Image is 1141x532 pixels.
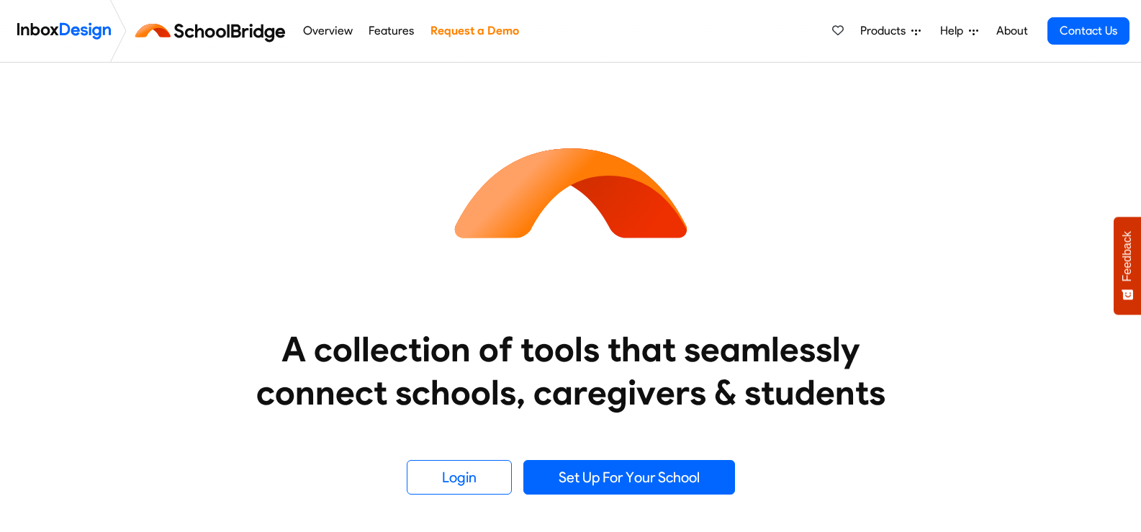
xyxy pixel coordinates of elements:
a: Set Up For Your School [523,460,735,495]
span: Products [860,22,911,40]
button: Feedback - Show survey [1114,217,1141,315]
a: About [992,17,1032,45]
a: Request a Demo [426,17,523,45]
a: Features [365,17,418,45]
span: Feedback [1121,231,1134,281]
img: icon_schoolbridge.svg [441,63,700,322]
span: Help [940,22,969,40]
a: Products [854,17,926,45]
a: Help [934,17,984,45]
a: Overview [299,17,356,45]
a: Contact Us [1047,17,1129,45]
a: Login [407,460,512,495]
img: schoolbridge logo [132,14,294,48]
heading: A collection of tools that seamlessly connect schools, caregivers & students [229,328,913,414]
